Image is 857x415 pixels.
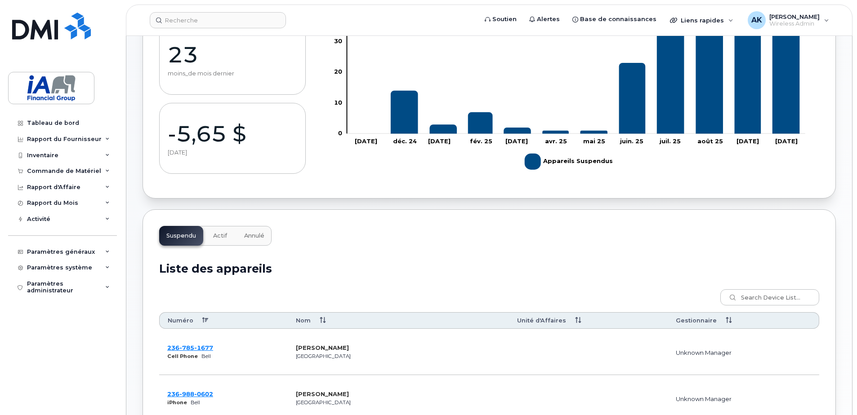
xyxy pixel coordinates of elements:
[159,262,819,275] h2: Liste des appareils
[428,138,451,145] tspan: [DATE]
[167,390,213,397] a: 2369880602
[523,10,566,28] a: Alertes
[334,68,342,75] tspan: 20
[159,312,288,329] th: Numéro: activer pour trier la colonne par ordre décroissant
[668,312,819,329] th: Gestionnaire: activer pour trier la colonne par ordre croissant
[334,99,342,106] tspan: 10
[179,344,194,351] span: 785
[355,138,377,145] tspan: [DATE]
[296,344,349,351] strong: [PERSON_NAME]
[194,390,213,397] span: 0602
[741,11,835,29] div: Ahmed Ksontini
[167,390,213,397] span: 236
[167,344,213,351] a: 2367851677
[525,150,613,173] g: Légende
[525,150,613,173] g: Appareils Suspendus
[167,399,187,406] strong: iPhone
[393,138,417,145] tspan: déc. 24
[583,138,605,145] tspan: mai 25
[769,20,820,27] span: Wireless Admin
[509,312,668,329] th: Unité d'Affaires: activer pour trier la colonne par ordre croissant
[620,138,643,145] tspan: juin. 25
[150,12,286,28] input: Recherche
[580,15,656,24] span: Base de connaissances
[168,120,297,147] p: -5,65 $
[776,138,798,145] tspan: [DATE]
[681,17,724,24] span: Liens rapides
[167,344,213,351] span: 236
[736,138,759,145] tspan: [DATE]
[478,10,523,28] a: Soutien
[296,353,351,359] small: [GEOGRAPHIC_DATA]
[720,289,819,305] input: Search Device List...
[201,353,211,359] span: Bell
[168,149,297,156] p: [DATE]
[470,138,492,145] tspan: fév. 25
[296,399,351,406] small: [GEOGRAPHIC_DATA]
[168,70,297,77] p: moins_de mois dernier
[338,130,342,137] tspan: 0
[751,15,762,26] span: AK
[697,138,723,145] tspan: août 25
[664,11,740,29] div: Liens rapides
[168,41,297,68] p: 23
[505,138,528,145] tspan: [DATE]
[566,10,663,28] a: Base de connaissances
[769,13,820,20] span: [PERSON_NAME]
[288,312,509,329] th: Nom: activer pour trier la colonne par ordre croissant
[213,232,227,239] span: Actif
[537,15,560,24] span: Alertes
[244,232,264,239] span: Annulé
[492,15,517,24] span: Soutien
[191,399,200,406] span: Bell
[167,353,198,359] strong: Cell Phone
[334,37,342,44] tspan: 30
[296,390,349,397] strong: [PERSON_NAME]
[194,344,213,351] span: 1677
[659,138,681,145] tspan: juil. 25
[545,138,567,145] tspan: avr. 25
[668,329,819,375] td: Unknown Manager
[179,390,194,397] span: 988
